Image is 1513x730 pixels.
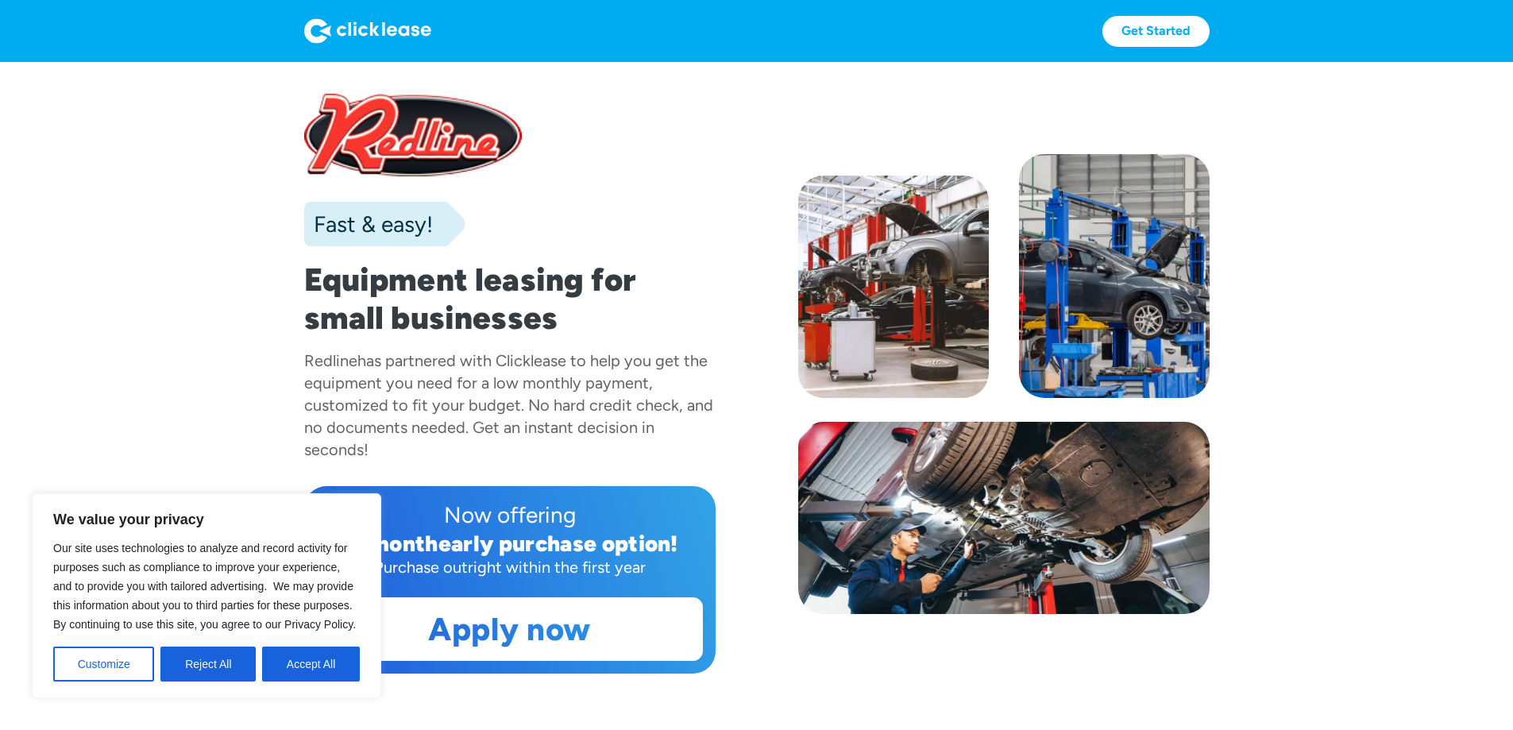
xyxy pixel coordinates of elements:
button: Reject All [160,647,256,682]
div: has partnered with Clicklease to help you get the equipment you need for a low monthly payment, c... [304,351,713,459]
div: We value your privacy [32,493,381,698]
p: We value your privacy [53,510,360,529]
div: Redline [304,351,357,370]
div: Purchase outright within the first year [317,556,703,578]
a: Get Started [1102,16,1210,47]
button: Accept All [262,647,360,682]
h1: Equipment leasing for small businesses [304,261,716,337]
span: Our site uses technologies to analyze and record activity for purposes such as compliance to impr... [53,542,356,631]
div: Fast & easy! [304,208,433,240]
a: Apply now [318,598,702,660]
div: 12 month [341,530,438,557]
div: early purchase option! [438,530,678,557]
button: Customize [53,647,154,682]
div: Now offering [317,499,703,531]
img: Logo [304,18,431,44]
